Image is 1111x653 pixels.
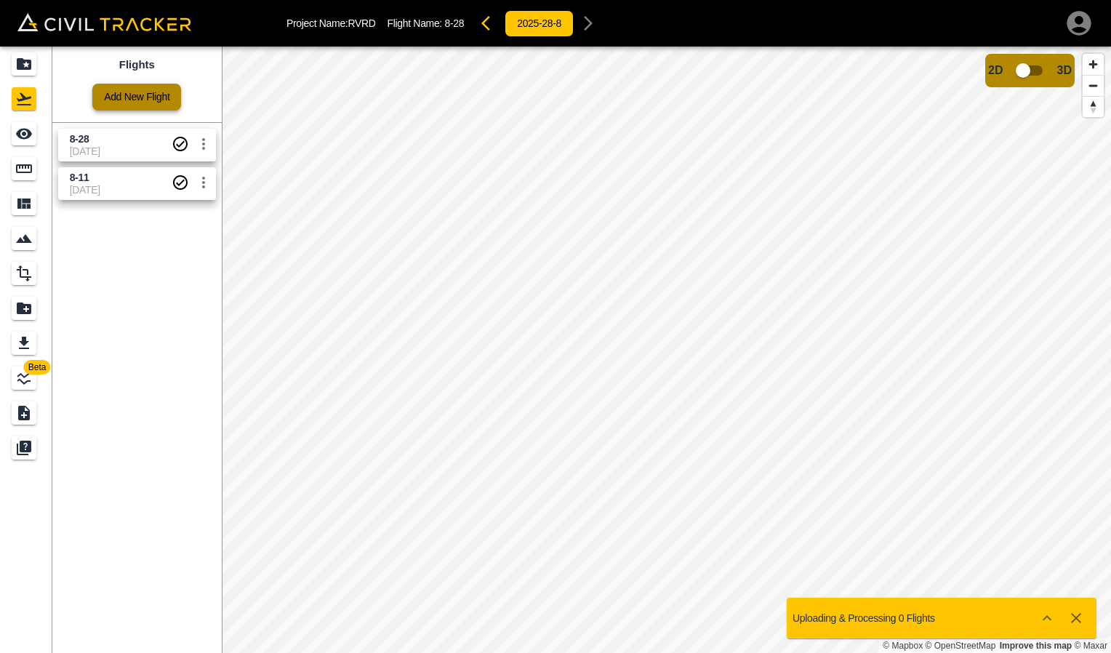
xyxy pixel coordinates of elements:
[17,13,191,31] img: Civil Tracker
[1074,641,1107,651] a: Maxar
[445,17,465,29] span: 8-28
[1000,641,1072,651] a: Map feedback
[793,612,935,624] p: Uploading & Processing 0 Flights
[1057,64,1072,77] span: 3D
[988,64,1003,77] span: 2D
[926,641,996,651] a: OpenStreetMap
[1083,75,1104,96] button: Zoom out
[505,10,574,37] button: 2025-28-8
[1083,96,1104,117] button: Reset bearing to north
[883,641,923,651] a: Mapbox
[1032,604,1062,633] button: Show more
[286,17,376,29] p: Project Name: RVRD
[222,47,1111,653] canvas: Map
[1083,54,1104,75] button: Zoom in
[388,17,465,29] p: Flight Name:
